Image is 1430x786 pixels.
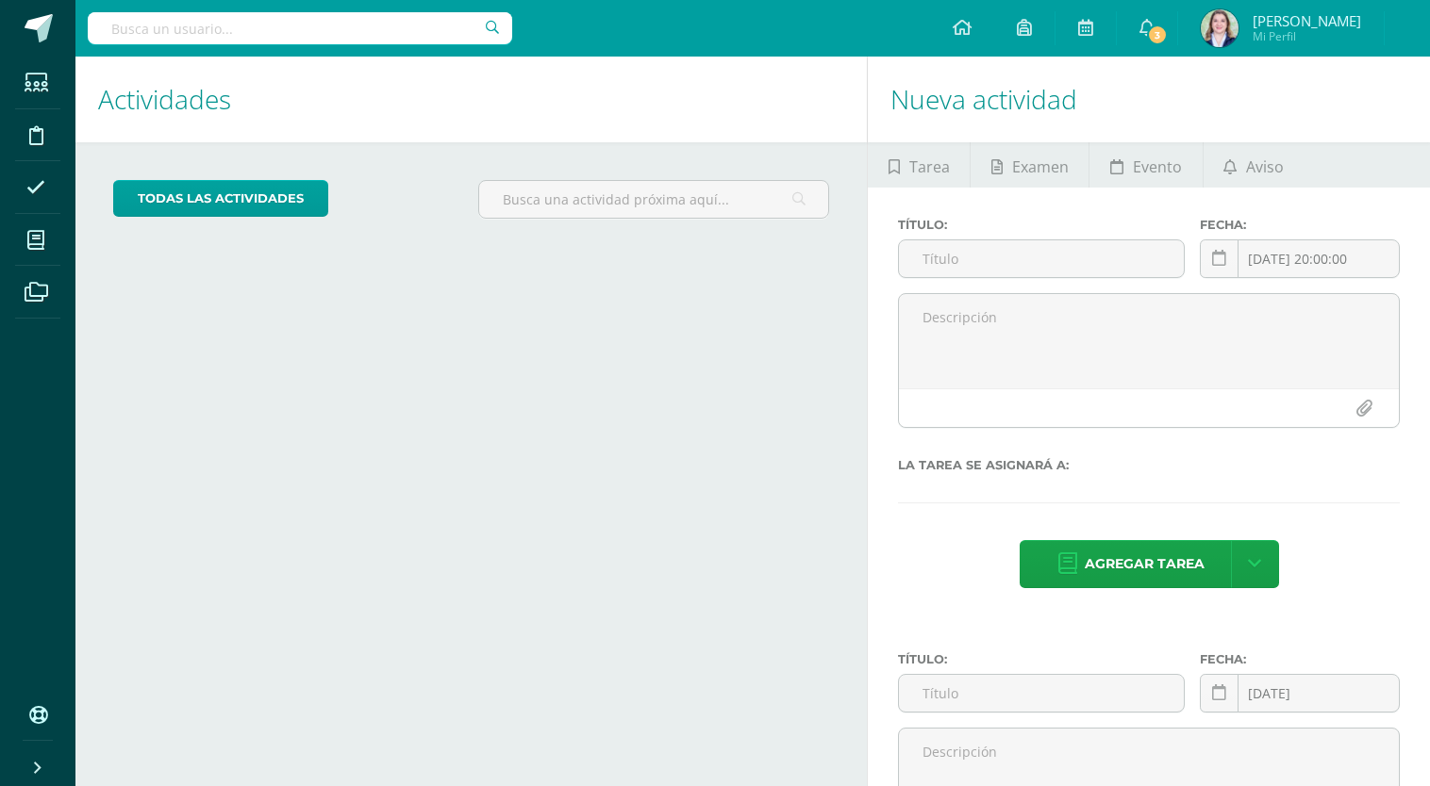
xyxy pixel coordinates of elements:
[899,240,1184,277] input: Título
[1012,144,1069,189] span: Examen
[113,180,328,217] a: todas las Actividades
[868,142,970,188] a: Tarea
[1200,218,1400,232] label: Fecha:
[899,675,1184,712] input: Título
[898,458,1400,472] label: La tarea se asignará a:
[1201,675,1399,712] input: Fecha de entrega
[1085,541,1205,587] span: Agregar tarea
[1204,142,1305,188] a: Aviso
[898,652,1185,666] label: Título:
[890,57,1407,142] h1: Nueva actividad
[898,218,1185,232] label: Título:
[1201,9,1239,47] img: 08088c3899e504a44bc1e116c0e85173.png
[1133,144,1182,189] span: Evento
[1089,142,1202,188] a: Evento
[1253,11,1361,30] span: [PERSON_NAME]
[1200,652,1400,666] label: Fecha:
[971,142,1089,188] a: Examen
[1201,240,1399,277] input: Fecha de entrega
[98,57,844,142] h1: Actividades
[88,12,512,44] input: Busca un usuario...
[1253,28,1361,44] span: Mi Perfil
[1147,25,1168,45] span: 3
[479,181,828,218] input: Busca una actividad próxima aquí...
[1246,144,1284,189] span: Aviso
[909,144,950,189] span: Tarea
